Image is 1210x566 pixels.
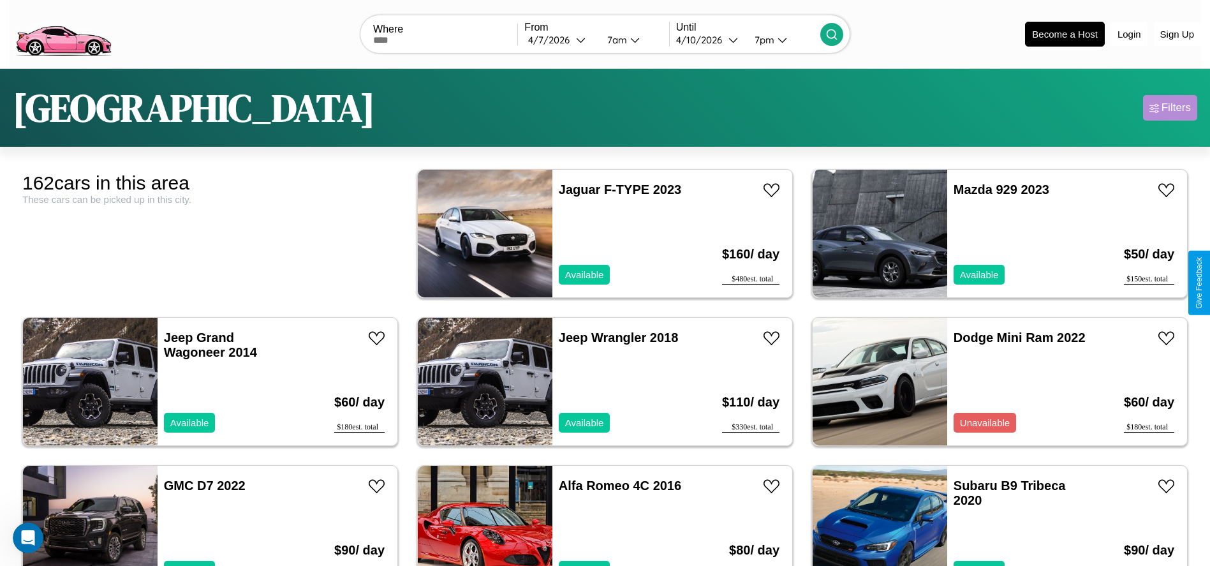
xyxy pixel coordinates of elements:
[164,479,246,493] a: GMC D7 2022
[13,82,375,134] h1: [GEOGRAPHIC_DATA]
[597,33,669,47] button: 7am
[1154,22,1200,46] button: Sign Up
[334,382,385,422] h3: $ 60 / day
[1162,101,1191,114] div: Filters
[1124,382,1174,422] h3: $ 60 / day
[601,34,630,46] div: 7am
[676,22,820,33] label: Until
[524,22,668,33] label: From
[954,479,1066,507] a: Subaru B9 Tribeca 2020
[524,33,596,47] button: 4/7/2026
[960,414,1010,431] p: Unavailable
[528,34,576,46] div: 4 / 7 / 2026
[22,172,398,194] div: 162 cars in this area
[1124,234,1174,274] h3: $ 50 / day
[722,274,779,285] div: $ 480 est. total
[22,194,398,205] div: These cars can be picked up in this city.
[1111,22,1147,46] button: Login
[559,182,681,197] a: Jaguar F-TYPE 2023
[565,414,604,431] p: Available
[13,523,43,553] iframe: Intercom live chat
[164,331,257,359] a: Jeep Grand Wagoneer 2014
[954,182,1049,197] a: Mazda 929 2023
[722,382,779,422] h3: $ 110 / day
[722,422,779,433] div: $ 330 est. total
[170,414,209,431] p: Available
[565,266,604,283] p: Available
[1143,95,1197,121] button: Filters
[559,331,679,345] a: Jeep Wrangler 2018
[1195,257,1204,309] div: Give Feedback
[559,479,681,493] a: Alfa Romeo 4C 2016
[744,33,820,47] button: 7pm
[954,331,1086,345] a: Dodge Mini Ram 2022
[1025,22,1105,47] button: Become a Host
[334,422,385,433] div: $ 180 est. total
[373,24,517,35] label: Where
[1124,422,1174,433] div: $ 180 est. total
[722,234,779,274] h3: $ 160 / day
[748,34,778,46] div: 7pm
[676,34,728,46] div: 4 / 10 / 2026
[1124,274,1174,285] div: $ 150 est. total
[10,6,117,59] img: logo
[960,266,999,283] p: Available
